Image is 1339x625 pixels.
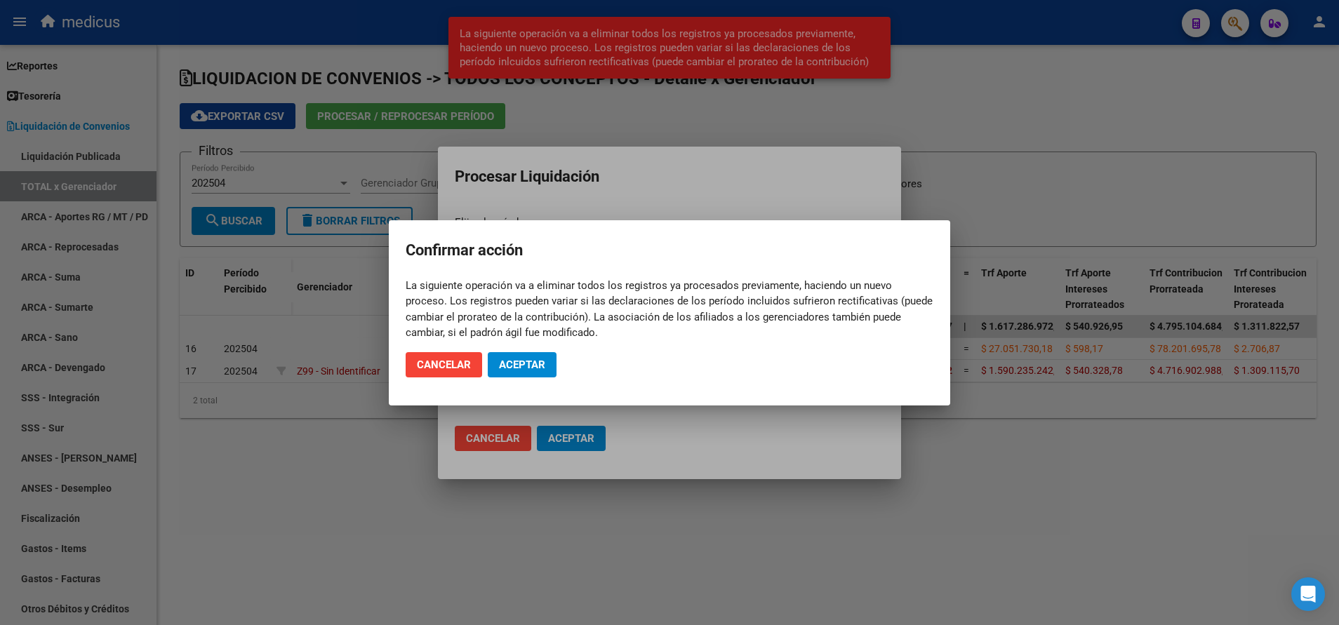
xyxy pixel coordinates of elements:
span: Cancelar [417,358,471,371]
span: Aceptar [499,358,545,371]
button: Cancelar [406,352,482,377]
mat-dialog-content: La siguiente operación va a eliminar todos los registros ya procesados previamente, haciendo un n... [389,278,950,341]
div: Open Intercom Messenger [1291,577,1325,611]
h2: Confirmar acción [406,237,933,264]
button: Aceptar [488,352,557,377]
